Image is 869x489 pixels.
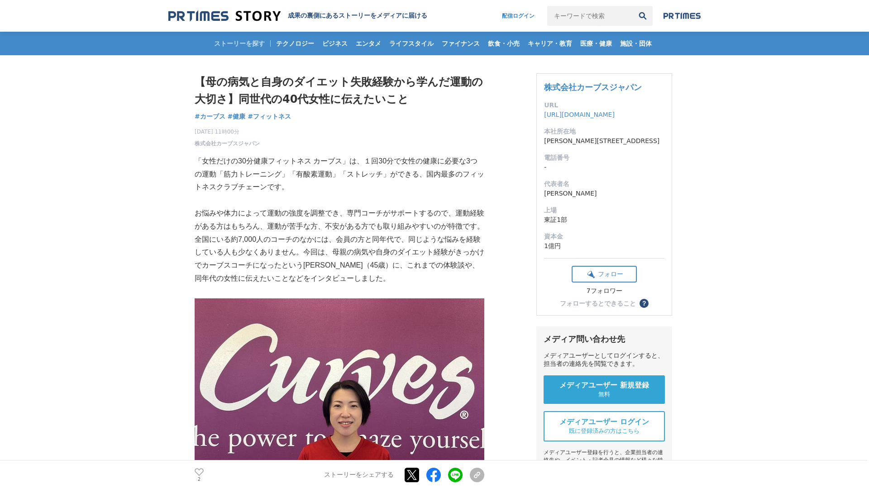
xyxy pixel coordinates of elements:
[544,127,664,136] dt: 本社所在地
[168,10,427,22] a: 成果の裏側にあるストーリーをメディアに届ける 成果の裏側にあるストーリーをメディアに届ける
[484,39,523,48] span: 飲食・小売
[544,153,664,163] dt: 電話番号
[195,128,260,136] span: [DATE] 11時00分
[319,32,351,55] a: ビジネス
[544,352,665,368] div: メディアユーザーとしてログインすると、担当者の連絡先を閲覧できます。
[544,111,615,118] a: [URL][DOMAIN_NAME]
[559,417,649,427] span: メディアユーザー ログイン
[352,32,385,55] a: エンタメ
[547,6,633,26] input: キーワードで検索
[493,6,544,26] a: 配信ログイン
[544,163,664,172] dd: -
[248,112,291,121] a: #フィットネス
[195,112,225,120] span: #カーブス
[228,112,246,120] span: #健康
[524,32,576,55] a: キャリア・教育
[484,32,523,55] a: 飲食・小売
[544,189,664,198] dd: [PERSON_NAME]
[544,411,665,441] a: メディアユーザー ログイン 既に登録済みの方はこちら
[272,39,318,48] span: テクノロジー
[438,39,483,48] span: ファイナンス
[544,206,664,215] dt: 上場
[386,39,437,48] span: ライフスタイル
[616,39,655,48] span: 施設・団体
[324,471,394,479] p: ストーリーをシェアする
[195,477,204,481] p: 2
[572,266,637,283] button: フォロー
[569,427,640,435] span: 既に登録済みの方はこちら
[438,32,483,55] a: ファイナンス
[524,39,576,48] span: キャリア・教育
[228,112,246,121] a: #健康
[572,287,637,295] div: 7フォロワー
[195,233,484,285] p: 全国にいる約7,000人のコーチのなかには、会員の方と同年代で、同じような悩みを経験している人も少なくありません。今回は、母親の病気や自身のダイエット経験がきっかけでカーブスコーチになったという...
[544,136,664,146] dd: [PERSON_NAME][STREET_ADDRESS]
[386,32,437,55] a: ライフスタイル
[168,10,281,22] img: 成果の裏側にあるストーリーをメディアに届ける
[195,112,225,121] a: #カーブス
[577,32,616,55] a: 医療・健康
[544,241,664,251] dd: 1億円
[544,232,664,241] dt: 資本金
[352,39,385,48] span: エンタメ
[195,207,484,233] p: お悩みや体力によって運動の強度を調整でき、専門コーチがサポートするので、運動経験がある方はもちろん、運動が苦手な方、不安がある方でも取り組みやすいのが特徴です。
[544,82,642,92] a: 株式会社カーブスジャパン
[616,32,655,55] a: 施設・団体
[544,215,664,225] dd: 東証1部
[640,299,649,308] button: ？
[598,390,610,398] span: 無料
[559,381,649,390] span: メディアユーザー 新規登録
[664,12,701,19] img: prtimes
[319,39,351,48] span: ビジネス
[633,6,653,26] button: 検索
[544,101,664,110] dt: URL
[288,12,427,20] h2: 成果の裏側にあるストーリーをメディアに届ける
[195,155,484,194] p: 「女性だけの30分健康フィットネス カーブス」は、１回30分で女性の健康に必要な3つの運動「筋力トレーニング」「有酸素運動」「ストレッチ」ができる、国内最多のフィットネスクラブチェーンです。
[272,32,318,55] a: テクノロジー
[195,73,484,108] h1: 【母の病気と自身のダイエット失敗経験から学んだ運動の大切さ】同世代の40代女性に伝えたいこと
[544,449,665,487] div: メディアユーザー登録を行うと、企業担当者の連絡先や、イベント・記者会見の情報など様々な特記情報を閲覧できます。 ※内容はストーリー・プレスリリースにより異なります。
[248,112,291,120] span: #フィットネス
[560,300,636,307] div: フォローするとできること
[544,375,665,404] a: メディアユーザー 新規登録 無料
[641,300,647,307] span: ？
[544,179,664,189] dt: 代表者名
[577,39,616,48] span: 医療・健康
[195,139,260,148] a: 株式会社カーブスジャパン
[544,334,665,345] div: メディア問い合わせ先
